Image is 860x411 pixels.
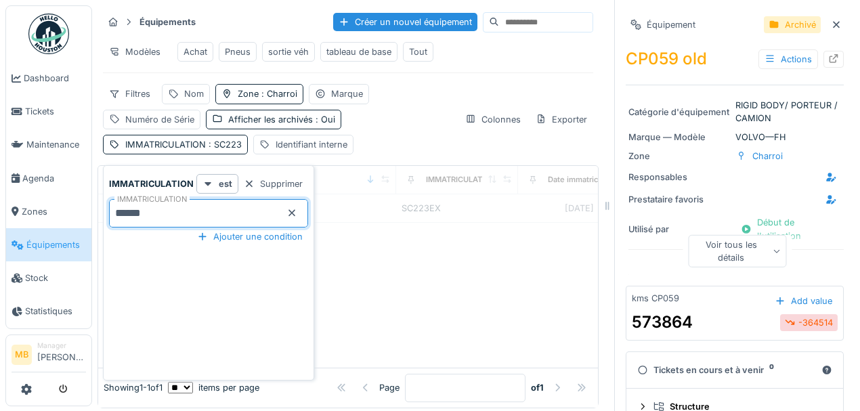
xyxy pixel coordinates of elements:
[459,110,527,129] div: Colonnes
[333,13,477,31] div: Créer un nouvel équipement
[628,131,841,144] div: VOLVO — FH
[626,47,844,71] div: CP059 old
[22,172,86,185] span: Agenda
[104,381,163,394] div: Showing 1 - 1 of 1
[313,114,335,125] span: : Oui
[769,292,838,310] div: Add value
[689,235,787,267] div: Voir tous les détails
[28,14,69,54] img: Badge_color-CXgf-gQk.svg
[168,381,259,394] div: items per page
[25,105,86,118] span: Tickets
[637,364,816,376] div: Tickets en cours et à venir
[409,45,427,58] div: Tout
[184,45,207,58] div: Achat
[103,84,156,104] div: Filtres
[647,18,695,31] div: Équipement
[103,42,167,62] div: Modèles
[326,45,391,58] div: tableau de base
[628,131,730,144] div: Marque — Modèle
[225,45,251,58] div: Pneus
[628,171,730,183] div: Responsables
[109,177,194,190] strong: IMMATRICULATION
[785,316,833,329] div: -364514
[192,228,308,246] div: Ajouter une condition
[125,138,242,151] div: IMMATRICULATION
[628,150,730,163] div: Zone
[785,18,816,31] div: Archivé
[184,87,204,100] div: Nom
[228,113,335,126] div: Afficher les archivés
[276,138,347,151] div: Identifiant interne
[402,202,513,215] div: SC223EX
[219,177,232,190] strong: est
[134,16,201,28] strong: Équipements
[632,358,838,383] summary: Tickets en cours et à venir0
[752,150,783,163] div: Charroi
[565,202,594,215] div: [DATE]
[628,106,730,118] div: Catégorie d'équipement
[379,381,400,394] div: Page
[206,139,242,150] span: : SC223
[632,310,693,334] div: 573864
[331,87,363,100] div: Marque
[12,345,32,365] li: MB
[114,194,190,205] label: IMMATRICULATION
[735,213,841,244] div: Début de l'utilisation
[26,238,86,251] span: Équipements
[22,205,86,218] span: Zones
[268,45,309,58] div: sortie véh
[24,72,86,85] span: Dashboard
[530,110,593,129] div: Exporter
[26,138,86,151] span: Maintenance
[628,99,841,125] div: RIGID BODY/ PORTEUR / CAMION
[628,223,730,236] div: Utilisé par
[125,113,194,126] div: Numéro de Série
[25,272,86,284] span: Stock
[758,49,818,69] div: Actions
[238,175,308,193] div: Supprimer
[531,381,544,394] strong: of 1
[37,341,86,351] div: Manager
[37,341,86,370] li: [PERSON_NAME]
[25,305,86,318] span: Statistiques
[426,174,496,186] div: IMMATRICULATION
[238,87,297,100] div: Zone
[632,292,679,305] div: kms CP059
[548,174,647,186] div: Date immatriculation (1ere)
[628,193,730,206] div: Prestataire favoris
[259,89,297,99] span: : Charroi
